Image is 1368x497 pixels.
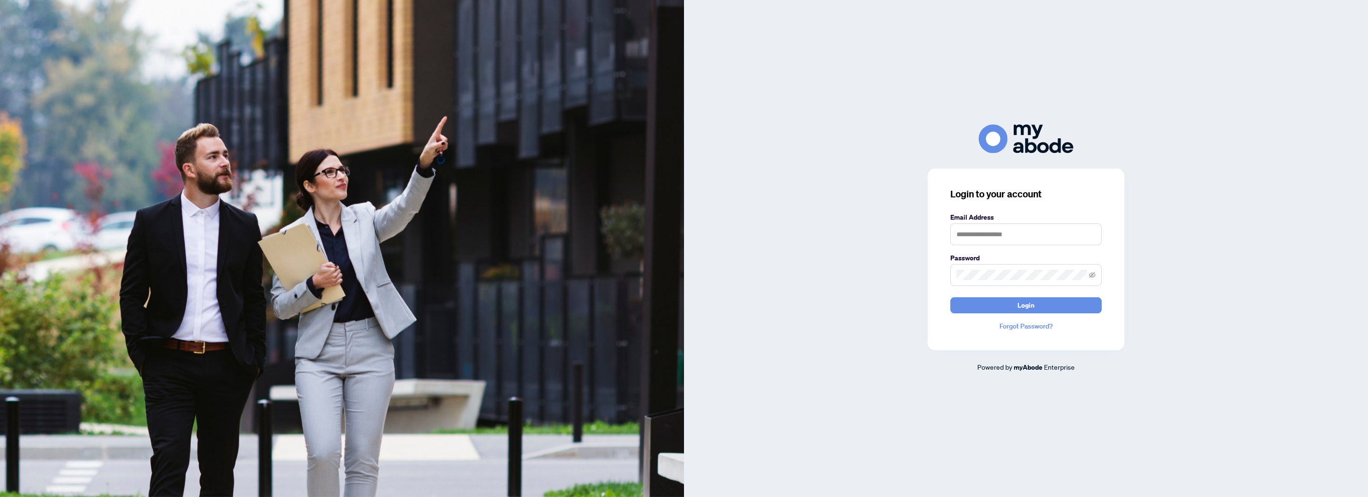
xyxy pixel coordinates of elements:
span: Login [1017,298,1035,313]
span: Enterprise [1044,363,1075,371]
span: eye-invisible [1089,272,1096,278]
h3: Login to your account [950,187,1102,201]
img: ma-logo [979,124,1073,153]
label: Password [950,253,1102,263]
a: Forgot Password? [950,321,1102,331]
button: Login [950,297,1102,313]
a: myAbode [1014,362,1043,373]
label: Email Address [950,212,1102,222]
span: Powered by [977,363,1012,371]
